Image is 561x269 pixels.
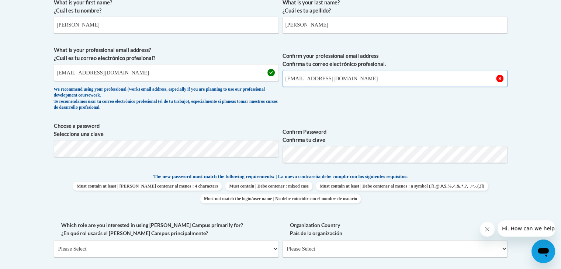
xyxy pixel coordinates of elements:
[153,173,408,180] span: The new password must match the following requirements: | La nueva contraseña debe cumplir con lo...
[200,194,361,203] span: Must not match the login/user name | No debe coincidir con el nombre de usuario
[73,182,222,191] span: Must contain at least | [PERSON_NAME] contener al menos : 4 characters
[283,17,508,34] input: Metadata input
[54,87,279,111] div: We recommend using your professional (work) email address, especially if you are planning to use ...
[225,182,312,191] span: Must contain | Debe contener : mixed case
[498,220,555,237] iframe: Message from company
[54,122,279,138] label: Choose a password Selecciona una clave
[54,221,279,237] label: Which role are you interested in using [PERSON_NAME] Campus primarily for? ¿En qué rol usarás el ...
[4,5,60,11] span: Hi. How can we help?
[54,46,279,62] label: What is your professional email address? ¿Cuál es tu correo electrónico profesional?
[480,222,495,237] iframe: Close message
[54,17,279,34] input: Metadata input
[283,221,508,237] label: Organization Country País de la organización
[316,182,488,191] span: Must contain at least | Debe contener al menos : a symbol (.[!,@,#,$,%,^,&,*,?,_,~,-,(,)])
[283,128,508,144] label: Confirm Password Confirma tu clave
[531,240,555,263] iframe: Button to launch messaging window
[283,70,508,87] input: Required
[54,64,279,81] input: Metadata input
[283,52,508,68] label: Confirm your professional email address Confirma tu correo electrónico profesional.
